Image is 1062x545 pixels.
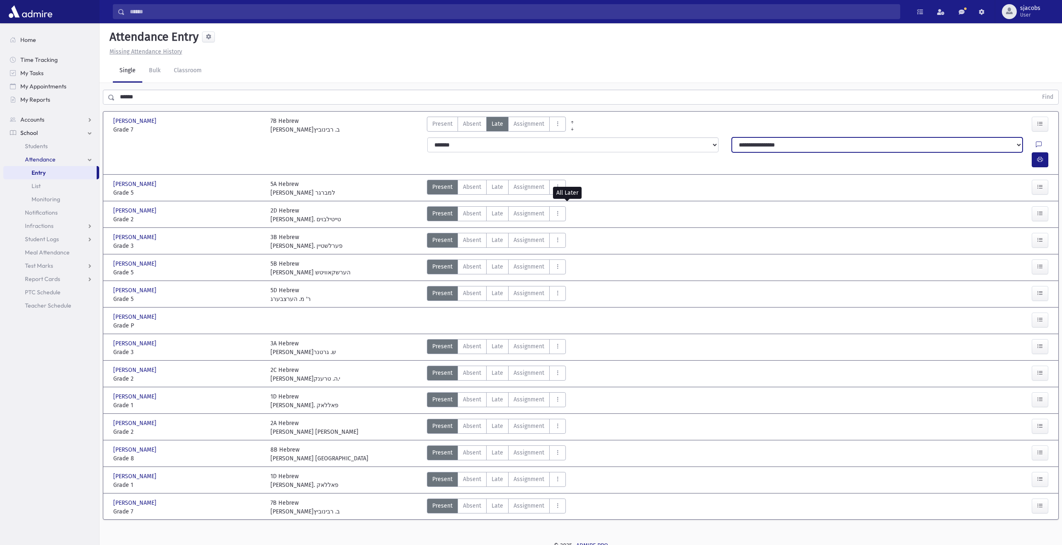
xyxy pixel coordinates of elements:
a: Bulk [142,59,167,83]
span: Grade 8 [113,454,262,463]
span: Grade P [113,321,262,330]
span: Present [432,120,453,128]
span: PTC Schedule [25,288,61,296]
span: My Appointments [20,83,66,90]
span: List [32,182,41,190]
span: Present [432,475,453,484]
span: Present [432,236,453,244]
span: Absent [463,183,481,191]
span: Test Marks [25,262,53,269]
span: Present [432,369,453,377]
span: Assignment [514,395,544,404]
span: Students [25,142,48,150]
div: 1D Hebrew [PERSON_NAME]. פאללאק [270,392,339,410]
a: Accounts [3,113,99,126]
span: Home [20,36,36,44]
div: AttTypes [427,366,566,383]
a: Student Logs [3,232,99,246]
span: Late [492,422,503,430]
div: 3A Hebrew [PERSON_NAME]ש. גרטנר [270,339,336,357]
div: AttTypes [427,499,566,516]
div: AttTypes [427,233,566,250]
span: Present [432,501,453,510]
span: Present [432,342,453,351]
div: AttTypes [427,445,566,463]
span: Absent [463,342,481,351]
span: Late [492,183,503,191]
span: Absent [463,369,481,377]
a: School [3,126,99,139]
span: [PERSON_NAME] [113,313,158,321]
span: Absent [463,289,481,298]
span: Late [492,395,503,404]
div: 2A Hebrew [PERSON_NAME] [PERSON_NAME] [270,419,358,436]
span: Absent [463,422,481,430]
span: Assignment [514,236,544,244]
div: AttTypes [427,392,566,410]
span: Entry [32,169,46,176]
div: AttTypes [427,472,566,489]
div: 8B Hebrew [PERSON_NAME] [GEOGRAPHIC_DATA] [270,445,368,463]
span: Report Cards [25,275,60,283]
div: 5A Hebrew [PERSON_NAME] למברגר [270,180,335,197]
div: 2D Hebrew [PERSON_NAME]. טייטילבוים [270,206,341,224]
span: Assignment [514,422,544,430]
span: Assignment [514,342,544,351]
a: My Reports [3,93,99,106]
span: Assignment [514,120,544,128]
span: [PERSON_NAME] [113,445,158,454]
span: Grade 2 [113,428,262,436]
span: Meal Attendance [25,249,70,256]
span: Assignment [514,448,544,457]
span: Assignment [514,475,544,484]
div: AttTypes [427,206,566,224]
span: Assignment [514,369,544,377]
div: 5D Hebrew ר' מ. הערצבערג [270,286,311,303]
a: Test Marks [3,259,99,272]
span: [PERSON_NAME] [113,366,158,374]
a: Classroom [167,59,208,83]
span: Grade 3 [113,348,262,357]
span: Grade 2 [113,215,262,224]
span: Absent [463,501,481,510]
span: Absent [463,120,481,128]
span: Assignment [514,183,544,191]
a: Report Cards [3,272,99,286]
a: My Appointments [3,80,99,93]
span: Grade 5 [113,188,262,197]
a: Attendance [3,153,99,166]
h5: Attendance Entry [106,30,199,44]
a: My Tasks [3,66,99,80]
div: AttTypes [427,419,566,436]
span: Absent [463,395,481,404]
span: Present [432,209,453,218]
span: Grade 1 [113,401,262,410]
a: Monitoring [3,193,99,206]
span: Late [492,342,503,351]
span: Late [492,289,503,298]
span: Late [492,475,503,484]
span: [PERSON_NAME] [113,286,158,295]
span: Present [432,183,453,191]
a: Students [3,139,99,153]
div: All Later [553,187,582,199]
span: [PERSON_NAME] [113,233,158,242]
div: AttTypes [427,339,566,357]
div: AttTypes [427,117,566,134]
span: Assignment [514,289,544,298]
a: Infractions [3,219,99,232]
div: 7B Hebrew [PERSON_NAME]ב. רבינוביץ [270,117,340,134]
a: List [3,179,99,193]
a: Missing Attendance History [106,48,182,55]
span: Assignment [514,262,544,271]
span: Grade 7 [113,125,262,134]
div: AttTypes [427,180,566,197]
a: Time Tracking [3,53,99,66]
span: Grade 5 [113,295,262,303]
span: [PERSON_NAME] [113,499,158,507]
a: Meal Attendance [3,246,99,259]
span: [PERSON_NAME] [113,339,158,348]
span: Monitoring [32,196,60,203]
input: Search [125,4,900,19]
span: Late [492,448,503,457]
